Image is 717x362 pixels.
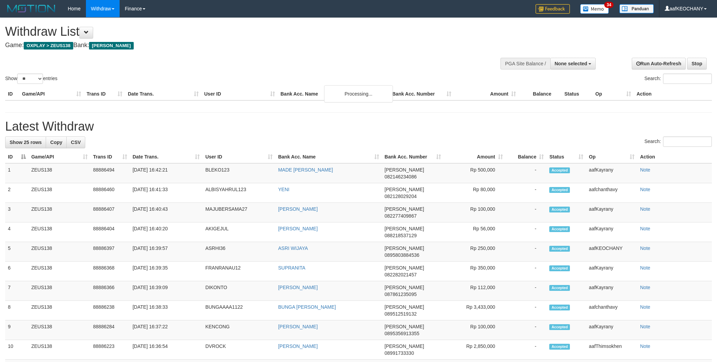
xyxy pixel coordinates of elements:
[29,183,90,203] td: ZEUS138
[519,88,562,100] th: Balance
[130,242,203,262] td: [DATE] 16:39:57
[385,167,424,173] span: [PERSON_NAME]
[84,88,125,100] th: Trans ID
[5,203,29,222] td: 3
[5,242,29,262] td: 5
[506,242,547,262] td: -
[50,140,62,145] span: Copy
[549,344,570,350] span: Accepted
[29,281,90,301] td: ZEUS138
[549,207,570,212] span: Accepted
[278,226,318,231] a: [PERSON_NAME]
[385,324,424,329] span: [PERSON_NAME]
[444,281,506,301] td: Rp 112,000
[278,206,318,212] a: [PERSON_NAME]
[202,262,275,281] td: FRANRANAU12
[90,262,130,281] td: 88886368
[29,163,90,183] td: ZEUS138
[586,183,637,203] td: aafchanthavy
[444,222,506,242] td: Rp 56,000
[5,301,29,320] td: 8
[202,222,275,242] td: AKIGEJUL
[586,163,637,183] td: aafKayrany
[547,151,586,163] th: Status: activate to sort column ascending
[640,265,650,271] a: Note
[506,340,547,360] td: -
[5,151,29,163] th: ID: activate to sort column descending
[640,206,650,212] a: Note
[385,245,424,251] span: [PERSON_NAME]
[385,194,417,199] span: Copy 082128029204 to clipboard
[29,262,90,281] td: ZEUS138
[5,74,57,84] label: Show entries
[130,222,203,242] td: [DATE] 16:40:20
[5,320,29,340] td: 9
[24,42,73,50] span: OXPLAY > ZEUS138
[202,320,275,340] td: KENCONG
[385,292,417,297] span: Copy 087861235095 to clipboard
[385,311,417,317] span: Copy 089512519132 to clipboard
[506,301,547,320] td: -
[586,340,637,360] td: aafThimsokhen
[17,74,43,84] select: Showentries
[586,203,637,222] td: aafKayrany
[549,246,570,252] span: Accepted
[382,151,444,163] th: Bank Acc. Number: activate to sort column ascending
[5,3,57,14] img: MOTION_logo.png
[385,174,417,179] span: Copy 082146234086 to clipboard
[130,151,203,163] th: Date Trans.: activate to sort column ascending
[549,167,570,173] span: Accepted
[604,2,614,8] span: 34
[5,88,19,100] th: ID
[90,340,130,360] td: 88886223
[5,136,46,148] a: Show 25 rows
[5,183,29,203] td: 2
[586,262,637,281] td: aafKayrany
[29,222,90,242] td: ZEUS138
[444,340,506,360] td: Rp 2,850,000
[506,163,547,183] td: -
[385,343,424,349] span: [PERSON_NAME]
[634,88,712,100] th: Action
[549,324,570,330] span: Accepted
[278,245,308,251] a: ASRI WIJAYA
[202,163,275,183] td: BLEKO123
[130,301,203,320] td: [DATE] 16:38:33
[90,203,130,222] td: 88886407
[444,163,506,183] td: Rp 500,000
[385,252,419,258] span: Copy 0895803884536 to clipboard
[130,163,203,183] td: [DATE] 16:42:21
[640,324,650,329] a: Note
[90,301,130,320] td: 88886238
[66,136,85,148] a: CSV
[687,58,707,69] a: Stop
[562,88,593,100] th: Status
[5,120,712,133] h1: Latest Withdraw
[202,151,275,163] th: User ID: activate to sort column ascending
[201,88,278,100] th: User ID
[385,285,424,290] span: [PERSON_NAME]
[130,183,203,203] td: [DATE] 16:41:33
[444,151,506,163] th: Amount: activate to sort column ascending
[5,281,29,301] td: 7
[640,245,650,251] a: Note
[632,58,686,69] a: Run Auto-Refresh
[29,151,90,163] th: Game/API: activate to sort column ascending
[644,74,712,84] label: Search:
[278,167,333,173] a: MADE [PERSON_NAME]
[90,151,130,163] th: Trans ID: activate to sort column ascending
[586,151,637,163] th: Op: activate to sort column ascending
[130,281,203,301] td: [DATE] 16:39:09
[5,262,29,281] td: 6
[385,350,414,356] span: Copy 08991733330 to clipboard
[202,203,275,222] td: MAJUBERSAMA27
[89,42,133,50] span: [PERSON_NAME]
[586,242,637,262] td: aafKEOCHANY
[663,74,712,84] input: Search:
[29,320,90,340] td: ZEUS138
[385,206,424,212] span: [PERSON_NAME]
[324,85,393,102] div: Processing...
[549,265,570,271] span: Accepted
[278,187,289,192] a: YENI
[640,304,650,310] a: Note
